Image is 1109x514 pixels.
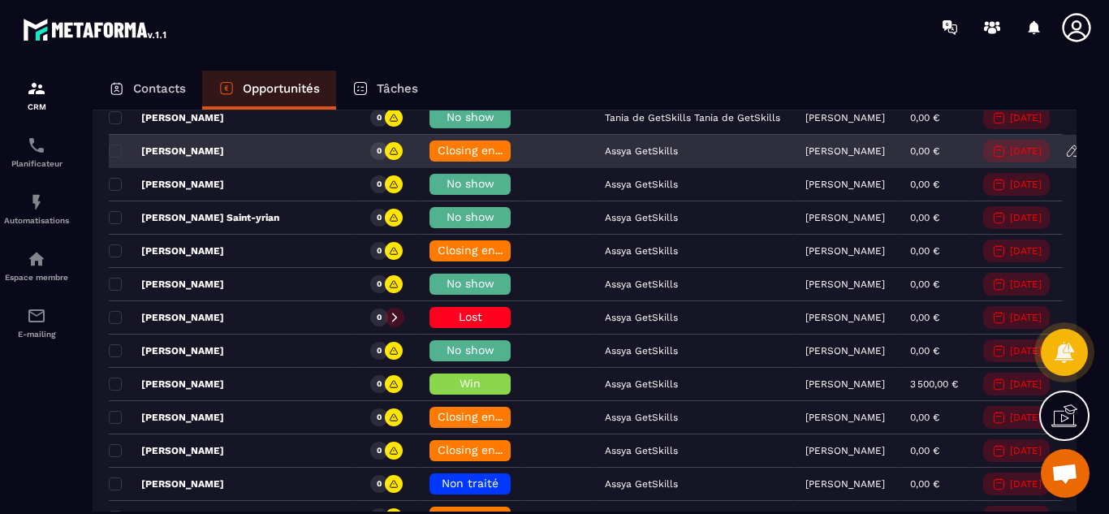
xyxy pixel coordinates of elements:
[1010,279,1042,290] p: [DATE]
[377,245,382,257] p: 0
[243,81,320,96] p: Opportunités
[109,111,224,124] p: [PERSON_NAME]
[4,273,69,282] p: Espace membre
[27,192,46,212] img: automations
[1041,449,1090,498] a: Ouvrir le chat
[438,244,530,257] span: Closing en cours
[109,444,224,457] p: [PERSON_NAME]
[438,410,530,423] span: Closing en cours
[4,237,69,294] a: automationsautomationsEspace membre
[377,279,382,290] p: 0
[4,102,69,111] p: CRM
[910,112,939,123] p: 0,00 €
[109,211,279,224] p: [PERSON_NAME] Saint-yrian
[910,378,958,390] p: 3 500,00 €
[910,345,939,356] p: 0,00 €
[805,179,885,190] p: [PERSON_NAME]
[109,344,224,357] p: [PERSON_NAME]
[23,15,169,44] img: logo
[1010,478,1042,490] p: [DATE]
[805,312,885,323] p: [PERSON_NAME]
[447,210,494,223] span: No show
[27,79,46,98] img: formation
[109,278,224,291] p: [PERSON_NAME]
[447,277,494,290] span: No show
[910,312,939,323] p: 0,00 €
[4,330,69,339] p: E-mailing
[4,67,69,123] a: formationformationCRM
[910,145,939,157] p: 0,00 €
[910,445,939,456] p: 0,00 €
[377,378,382,390] p: 0
[438,144,530,157] span: Closing en cours
[109,411,224,424] p: [PERSON_NAME]
[805,412,885,423] p: [PERSON_NAME]
[805,378,885,390] p: [PERSON_NAME]
[109,378,224,391] p: [PERSON_NAME]
[1010,212,1042,223] p: [DATE]
[805,345,885,356] p: [PERSON_NAME]
[910,212,939,223] p: 0,00 €
[109,311,224,324] p: [PERSON_NAME]
[1010,378,1042,390] p: [DATE]
[910,245,939,257] p: 0,00 €
[202,71,336,110] a: Opportunités
[109,145,224,158] p: [PERSON_NAME]
[447,110,494,123] span: No show
[109,477,224,490] p: [PERSON_NAME]
[910,279,939,290] p: 0,00 €
[1010,179,1042,190] p: [DATE]
[377,345,382,356] p: 0
[377,112,382,123] p: 0
[1010,312,1042,323] p: [DATE]
[1010,245,1042,257] p: [DATE]
[377,412,382,423] p: 0
[447,177,494,190] span: No show
[805,145,885,157] p: [PERSON_NAME]
[805,445,885,456] p: [PERSON_NAME]
[336,71,434,110] a: Tâches
[1010,412,1042,423] p: [DATE]
[910,478,939,490] p: 0,00 €
[377,145,382,157] p: 0
[438,443,530,456] span: Closing en cours
[4,159,69,168] p: Planificateur
[442,477,498,490] span: Non traité
[910,179,939,190] p: 0,00 €
[459,310,482,323] span: Lost
[805,212,885,223] p: [PERSON_NAME]
[377,312,382,323] p: 0
[1010,112,1042,123] p: [DATE]
[1010,445,1042,456] p: [DATE]
[377,212,382,223] p: 0
[4,216,69,225] p: Automatisations
[27,136,46,155] img: scheduler
[27,249,46,269] img: automations
[805,279,885,290] p: [PERSON_NAME]
[93,71,202,110] a: Contacts
[805,112,885,123] p: [PERSON_NAME]
[4,123,69,180] a: schedulerschedulerPlanificateur
[447,343,494,356] span: No show
[4,180,69,237] a: automationsautomationsAutomatisations
[377,179,382,190] p: 0
[109,244,224,257] p: [PERSON_NAME]
[910,412,939,423] p: 0,00 €
[377,81,418,96] p: Tâches
[805,478,885,490] p: [PERSON_NAME]
[460,377,481,390] span: Win
[27,306,46,326] img: email
[1010,345,1042,356] p: [DATE]
[377,478,382,490] p: 0
[133,81,186,96] p: Contacts
[805,245,885,257] p: [PERSON_NAME]
[1010,145,1042,157] p: [DATE]
[4,294,69,351] a: emailemailE-mailing
[109,178,224,191] p: [PERSON_NAME]
[377,445,382,456] p: 0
